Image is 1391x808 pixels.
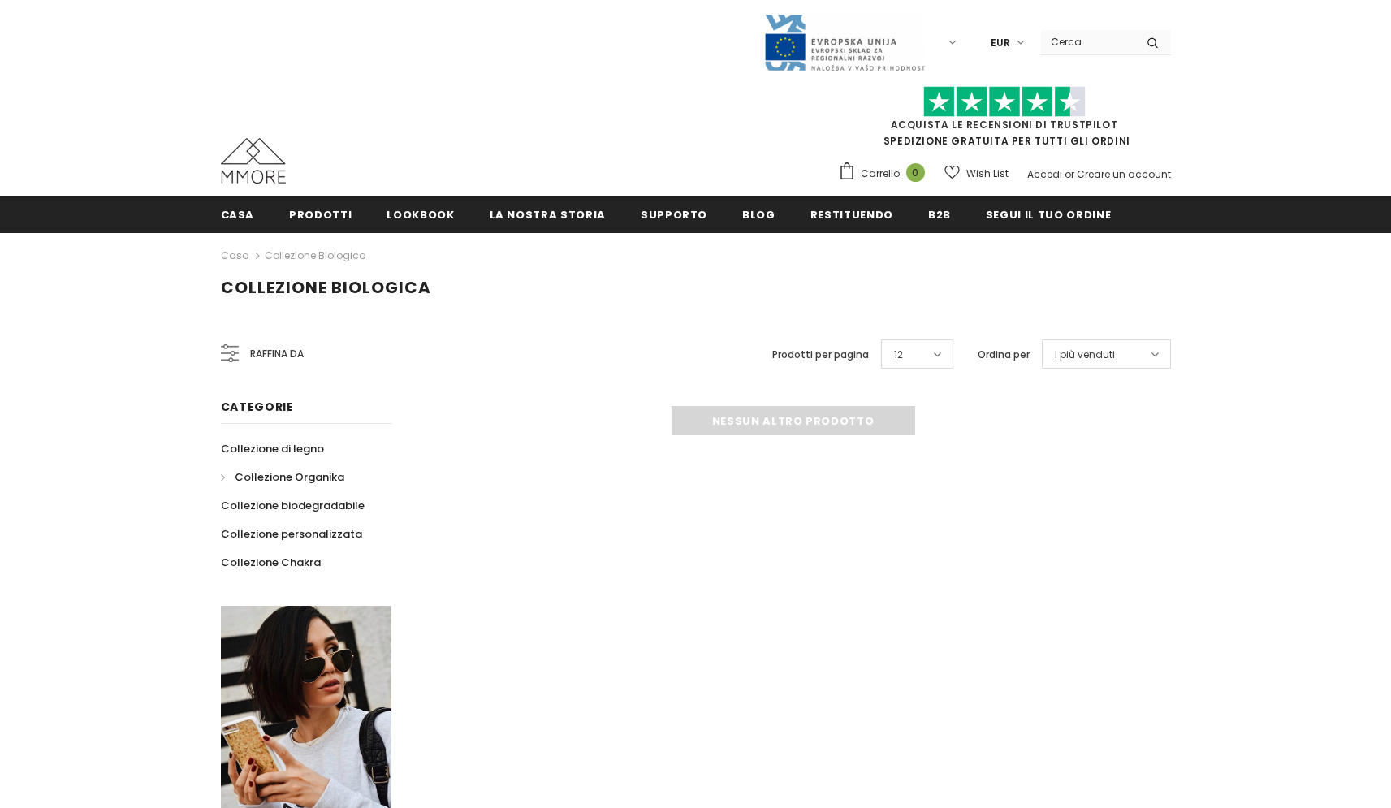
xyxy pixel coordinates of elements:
span: Collezione Organika [235,469,344,485]
span: Collezione Chakra [221,555,321,570]
a: Creare un account [1077,167,1171,181]
span: Categorie [221,399,294,415]
span: or [1065,167,1074,181]
img: Javni Razpis [763,13,926,72]
a: Javni Razpis [763,35,926,49]
span: Segui il tuo ordine [986,207,1111,223]
a: Acquista le recensioni di TrustPilot [891,118,1118,132]
span: B2B [928,207,951,223]
img: Casi MMORE [221,138,286,184]
a: Collezione biologica [265,248,366,262]
a: Restituendo [810,196,893,232]
label: Ordina per [978,347,1030,363]
span: Raffina da [250,345,304,363]
span: EUR [991,35,1010,51]
span: I più venduti [1055,347,1115,363]
span: Prodotti [289,207,352,223]
a: Collezione biodegradabile [221,491,365,520]
a: Casa [221,196,255,232]
span: Restituendo [810,207,893,223]
a: Blog [742,196,775,232]
label: Prodotti per pagina [772,347,869,363]
a: Collezione Chakra [221,548,321,577]
a: Collezione personalizzata [221,520,362,548]
a: Casa [221,246,249,266]
a: Collezione Organika [221,463,344,491]
span: Collezione biodegradabile [221,498,365,513]
a: B2B [928,196,951,232]
span: SPEDIZIONE GRATUITA PER TUTTI GLI ORDINI [838,93,1171,148]
a: Accedi [1027,167,1062,181]
a: Lookbook [387,196,454,232]
a: Segui il tuo ordine [986,196,1111,232]
span: Lookbook [387,207,454,223]
input: Search Site [1041,30,1134,54]
span: Carrello [861,166,900,182]
span: Collezione personalizzata [221,526,362,542]
a: Collezione di legno [221,434,324,463]
span: Collezione biologica [221,276,431,299]
span: Wish List [966,166,1009,182]
span: Blog [742,207,775,223]
span: Casa [221,207,255,223]
span: 0 [906,163,925,182]
span: supporto [641,207,707,223]
a: Carrello 0 [838,162,933,186]
span: La nostra storia [490,207,606,223]
a: Prodotti [289,196,352,232]
span: 12 [894,347,903,363]
a: Wish List [944,159,1009,188]
img: Fidati di Pilot Stars [923,86,1086,118]
a: supporto [641,196,707,232]
a: La nostra storia [490,196,606,232]
span: Collezione di legno [221,441,324,456]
